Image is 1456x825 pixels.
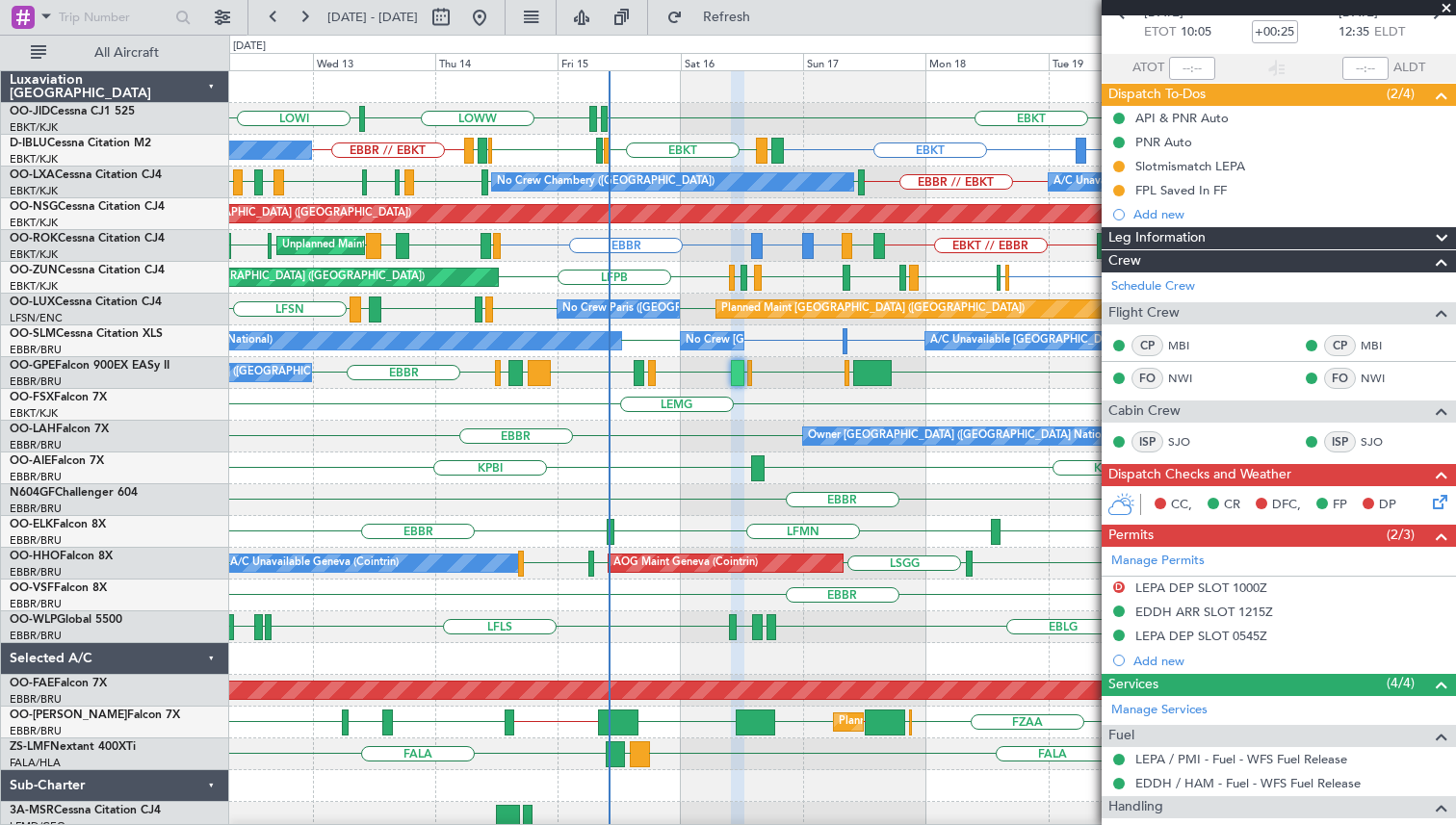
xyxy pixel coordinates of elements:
[1324,368,1356,389] div: FO
[1132,59,1164,78] span: ATOT
[313,53,435,70] div: Wed 13
[1108,84,1206,106] span: Dispatch To-Dos
[1333,496,1347,515] span: FP
[1387,673,1415,693] span: (4/4)
[10,265,58,276] span: OO-ZUN
[1135,604,1273,620] div: EDDH ARR SLOT 1215Z
[1111,552,1205,571] a: Manage Permits
[10,296,162,308] a: OO-LUXCessna Citation CJ4
[10,756,61,770] a: FALA/HLA
[190,53,312,70] div: Tue 12
[1324,335,1356,356] div: CP
[1135,628,1267,644] div: LEPA DEP SLOT 0545Z
[10,247,58,262] a: EBKT/KJK
[1108,796,1163,818] span: Handling
[1224,496,1240,515] span: CR
[1168,370,1211,387] a: NWI
[1108,227,1206,249] span: Leg Information
[10,551,60,562] span: OO-HHO
[1135,182,1227,198] div: FPL Saved In FF
[1131,335,1163,356] div: CP
[108,199,411,228] div: Planned Maint [GEOGRAPHIC_DATA] ([GEOGRAPHIC_DATA])
[10,360,55,372] span: OO-GPE
[50,46,203,60] span: All Aircraft
[497,168,715,196] div: No Crew Chambery ([GEOGRAPHIC_DATA])
[10,311,63,325] a: LFSN/ENC
[1111,701,1208,720] a: Manage Services
[10,279,58,294] a: EBKT/KJK
[72,358,395,387] div: No Crew [GEOGRAPHIC_DATA] ([GEOGRAPHIC_DATA] National)
[1171,496,1192,515] span: CC,
[10,519,106,530] a: OO-ELKFalcon 8X
[10,724,62,738] a: EBBR/BRU
[930,326,1288,355] div: A/C Unavailable [GEOGRAPHIC_DATA] ([GEOGRAPHIC_DATA] National)
[10,233,165,245] a: OO-ROKCessna Citation CJ4
[108,263,425,292] div: Unplanned Maint [GEOGRAPHIC_DATA] ([GEOGRAPHIC_DATA])
[1135,134,1192,150] div: PNR Auto
[10,265,165,276] a: OO-ZUNCessna Citation CJ4
[10,216,58,230] a: EBKT/KJK
[1374,23,1405,42] span: ELDT
[10,424,56,435] span: OO-LAH
[10,201,165,213] a: OO-NSGCessna Citation CJ4
[10,582,54,594] span: OO-VSF
[1168,433,1211,451] a: SJO
[562,295,753,323] div: No Crew Paris ([GEOGRAPHIC_DATA])
[10,502,62,516] a: EBBR/BRU
[1361,370,1404,387] a: NWI
[327,9,418,26] span: [DATE] - [DATE]
[10,582,107,594] a: OO-VSFFalcon 8X
[10,678,54,689] span: OO-FAE
[10,138,151,149] a: D-IBLUCessna Citation M2
[1131,368,1163,389] div: FO
[10,328,163,340] a: OO-SLMCessna Citation XLS
[1108,525,1154,547] span: Permits
[681,53,803,70] div: Sat 16
[558,53,680,70] div: Fri 15
[1108,464,1291,486] span: Dispatch Checks and Weather
[435,53,558,70] div: Thu 14
[10,343,62,357] a: EBBR/BRU
[1135,110,1229,126] div: API & PNR Auto
[10,138,47,149] span: D-IBLU
[1108,674,1158,696] span: Services
[10,438,62,452] a: EBBR/BRU
[10,741,50,753] span: ZS-LMF
[1108,725,1134,747] span: Fuel
[613,549,758,578] div: AOG Maint Geneva (Cointrin)
[808,422,1119,451] div: Owner [GEOGRAPHIC_DATA] ([GEOGRAPHIC_DATA] National)
[721,295,1025,323] div: Planned Maint [GEOGRAPHIC_DATA] ([GEOGRAPHIC_DATA])
[10,106,135,117] a: OO-JIDCessna CJ1 525
[10,392,54,403] span: OO-FSX
[687,11,767,24] span: Refresh
[10,360,169,372] a: OO-GPEFalcon 900EX EASy II
[1113,581,1125,593] button: D
[10,709,127,721] span: OO-[PERSON_NAME]
[10,629,62,643] a: EBBR/BRU
[1053,168,1133,196] div: A/C Unavailable
[282,231,593,260] div: Unplanned Maint [GEOGRAPHIC_DATA]-[GEOGRAPHIC_DATA]
[1379,496,1396,515] span: DP
[10,296,55,308] span: OO-LUX
[658,2,773,33] button: Refresh
[10,709,180,721] a: OO-[PERSON_NAME]Falcon 7X
[10,455,51,467] span: OO-AIE
[1387,525,1415,545] span: (2/3)
[1339,23,1369,42] span: 12:35
[59,3,169,32] input: Trip Number
[1361,337,1404,354] a: MBI
[10,551,113,562] a: OO-HHOFalcon 8X
[230,549,399,578] div: A/C Unavailable Geneva (Cointrin)
[10,169,55,181] span: OO-LXA
[10,424,109,435] a: OO-LAHFalcon 7X
[10,614,57,626] span: OO-WLP
[1135,580,1267,596] div: LEPA DEP SLOT 1000Z
[10,487,138,499] a: N604GFChallenger 604
[1144,23,1176,42] span: ETOT
[1135,775,1361,791] a: EDDH / HAM - Fuel - WFS Fuel Release
[1133,653,1446,669] div: Add new
[803,53,925,70] div: Sun 17
[925,53,1048,70] div: Mon 18
[10,455,104,467] a: OO-AIEFalcon 7X
[10,374,62,389] a: EBBR/BRU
